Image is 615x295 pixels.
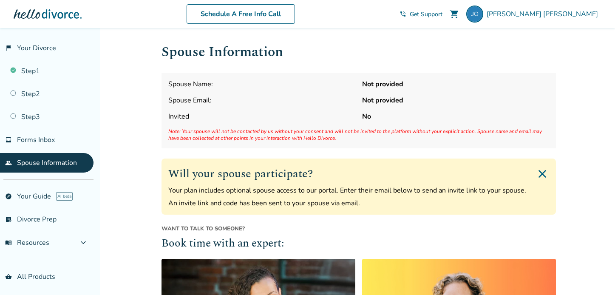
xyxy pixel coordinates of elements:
span: Invited [168,112,355,121]
span: inbox [5,136,12,143]
p: An invite link and code has been sent to your spouse via email. [168,199,549,208]
span: shopping_cart [449,9,459,19]
span: flag_2 [5,45,12,51]
span: Forms Inbox [17,135,55,145]
iframe: Chat Widget [572,254,615,295]
strong: No [362,112,549,121]
a: phone_in_talkGet Support [400,10,442,18]
span: Resources [5,238,49,247]
span: AI beta [56,192,73,201]
h1: Spouse Information [162,42,556,62]
span: Spouse Email: [168,96,355,105]
a: Schedule A Free Info Call [187,4,295,24]
span: list_alt_check [5,216,12,223]
span: menu_book [5,239,12,246]
span: expand_more [78,238,88,248]
span: Want to talk to someone? [162,225,556,233]
strong: Not provided [362,96,549,105]
img: Close invite form [536,167,549,181]
img: jobrien737@yahoo.com [466,6,483,23]
p: Your plan includes optional spouse access to our portal. Enter their email below to send an invit... [168,186,549,195]
span: Get Support [410,10,442,18]
span: explore [5,193,12,200]
h2: Book time with an expert: [162,236,556,252]
span: shopping_basket [5,273,12,280]
span: Note: Your spouse will not be contacted by us without your consent and will not be invited to the... [168,128,549,142]
h2: Will your spouse participate? [168,165,549,182]
strong: Not provided [362,79,549,89]
span: Spouse Name: [168,79,355,89]
span: people [5,159,12,166]
span: phone_in_talk [400,11,406,17]
span: [PERSON_NAME] [PERSON_NAME] [487,9,601,19]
